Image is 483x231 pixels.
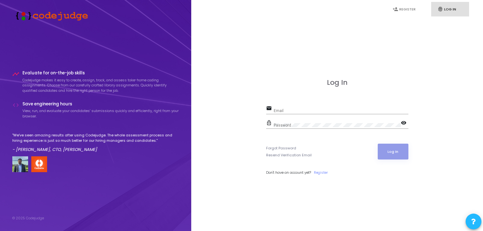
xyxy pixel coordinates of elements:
input: Email [274,109,408,113]
span: Don't have an account yet? [266,170,311,175]
a: Forgot Password [266,146,296,151]
a: Resend Verification Email [266,153,312,158]
i: fingerprint [437,6,443,12]
i: code [12,102,19,109]
mat-icon: lock_outline [266,120,274,127]
mat-icon: email [266,105,274,113]
h3: Log In [266,78,408,87]
p: "We've seen amazing results after using Codejudge. The whole assessment process and hiring experi... [12,133,179,143]
h4: Save engineering hours [22,102,179,107]
a: fingerprintLog In [431,2,469,17]
a: person_addRegister [386,2,424,17]
i: timeline [12,71,19,78]
i: person_add [393,6,398,12]
mat-icon: visibility [401,120,408,127]
h4: Evaluate for on-the-job skills [22,71,179,76]
button: Log In [378,144,408,159]
img: company-logo [31,156,47,172]
img: user image [12,156,28,172]
a: Register [314,170,328,175]
p: View, run, and evaluate your candidates’ submissions quickly and efficiently, right from your bro... [22,108,179,119]
p: Codejudge makes it easy to create, assign, track, and assess take-home coding assignments. Choose... [22,78,179,93]
div: © 2025 Codejudge [12,215,44,221]
em: - [PERSON_NAME], CTO, [PERSON_NAME] [12,147,97,153]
